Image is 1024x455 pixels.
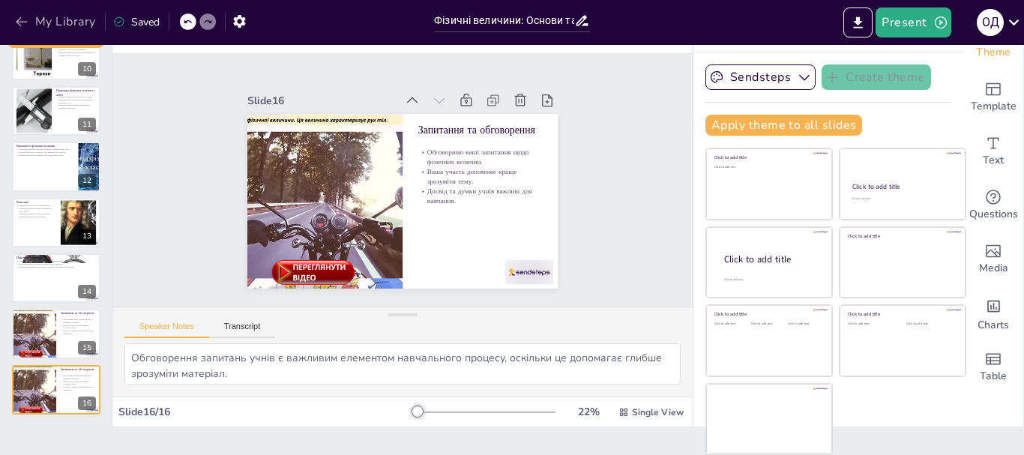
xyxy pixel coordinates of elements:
p: Ваша участь допоможе краще зрозуміти тему. [61,324,96,329]
p: Подальше вивчення фізичних величин є важливим. [16,260,96,263]
p: Обговоримо ваші запитання щодо фізичних величин. [422,157,543,225]
p: Досвід та думки учнів важливі для навчання. [406,192,528,260]
p: Досвід та думки учнів важливі для навчання. [61,330,96,335]
div: Add charts and graphs [963,286,1023,340]
div: Click to add text [714,166,822,169]
div: Click to add body [724,277,819,281]
p: Фізичні величини впливають на повсякденне життя. [16,154,74,157]
p: Розуміння фізичних величин формує науковий світогляд. [56,103,96,109]
div: О Д [977,9,1004,36]
div: 10 [12,30,100,79]
div: Add a table [963,340,1023,394]
button: Speaker Notes [124,322,209,338]
div: Click to add title [724,253,820,265]
p: Запитання та обговорення [61,312,96,316]
div: 11 [78,118,96,131]
div: Add images, graphics, shapes or video [963,232,1023,286]
p: Фізичні величини є основою фізики. [16,204,56,207]
div: Click to add title [714,311,822,317]
span: Questions [969,206,1018,223]
p: Розуміння фізичних величин покращує усвідомлення світу. [16,148,74,151]
span: Charts [978,317,1009,334]
span: Theme [976,44,1011,61]
p: Ваша участь допоможе краще зрозуміти тему. [61,380,96,385]
span: Template [971,98,1017,115]
p: Фізичні величини допомагають у розвитку наукового світогляду. [16,265,96,268]
div: Click to add text [788,322,822,326]
div: 12 [12,142,100,191]
p: Приклади фізичних величин включають відстань та час. [56,98,96,103]
p: Знання фізичних величин відкриває нові горизонти. [16,262,96,265]
p: Фізичні величини оточують нас щодня. [56,95,96,98]
p: Знання про перетворення одиниць підвищує точність розрахунків. [56,45,96,50]
p: Фізичні величини є основою для наукових досліджень. [16,151,74,154]
div: 13 [12,198,100,247]
div: Click to add text [714,322,748,326]
p: Досвід та думки учнів важливі для навчання. [61,385,96,391]
span: Text [983,152,1004,169]
div: Click to add text [751,322,785,326]
div: Saved [113,15,160,29]
div: Slide 16 [290,37,432,111]
span: Media [979,260,1008,277]
button: О Д [977,7,1004,37]
div: 22 % [570,405,606,419]
div: 14 [78,285,96,298]
div: 13 [78,229,96,243]
p: Вивчення фізичних величин сприяє розвитку критичного мислення. [16,212,56,217]
div: Click to add title [848,233,955,239]
span: Table [980,368,1007,385]
p: Запитання та обговорення [434,134,553,198]
textarea: Обговорення запитань учнів є важливим елементом навчального процесу, оскільки це допомагає глибше... [124,343,681,385]
div: 14 [12,253,100,303]
div: Click to add title [848,311,955,317]
button: Apply theme to all slides [705,115,862,136]
button: Export to PowerPoint [843,7,873,37]
div: Click to add title [852,182,952,191]
div: 15 [78,341,96,355]
span: Single View [632,406,684,418]
p: Вміння швидко виконувати перетворення одиниць корисне в науці. [56,51,96,56]
div: Click to add text [852,197,951,201]
input: Insert title [434,10,574,31]
div: Add ready made slides [963,70,1023,124]
div: 16 [78,397,96,410]
p: Важливість фізичних величин [16,144,74,148]
div: 11 [12,86,100,136]
p: Знання фізичних величин допомагає в описі світу. [16,207,56,212]
p: Обговоримо ваші запитання щодо фізичних величин. [61,374,96,379]
div: Click to add text [906,322,954,326]
button: Create theme [822,64,931,90]
button: Transcript [209,322,276,338]
p: Приклади фізичних величин у житті [56,88,96,97]
button: Present [876,7,951,37]
div: Add text boxes [963,124,1023,178]
div: 16 [12,365,100,415]
div: Click to add text [848,322,895,326]
div: Slide 16 / 16 [118,405,412,419]
div: 15 [12,309,100,358]
div: Get real-time input from your audience [963,178,1023,232]
div: 12 [78,174,96,187]
p: Висновки [16,200,56,205]
p: Ваша участь допоможе краще зрозуміти тему. [415,174,536,242]
p: Запитання та обговорення [61,367,96,372]
div: Click to add title [714,154,822,160]
button: Sendsteps [705,64,816,90]
p: Подальше вивчення [16,256,96,260]
p: Обговоримо ваші запитання щодо фізичних величин. [61,319,96,324]
button: My Library [11,10,102,34]
div: 10 [78,62,96,76]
